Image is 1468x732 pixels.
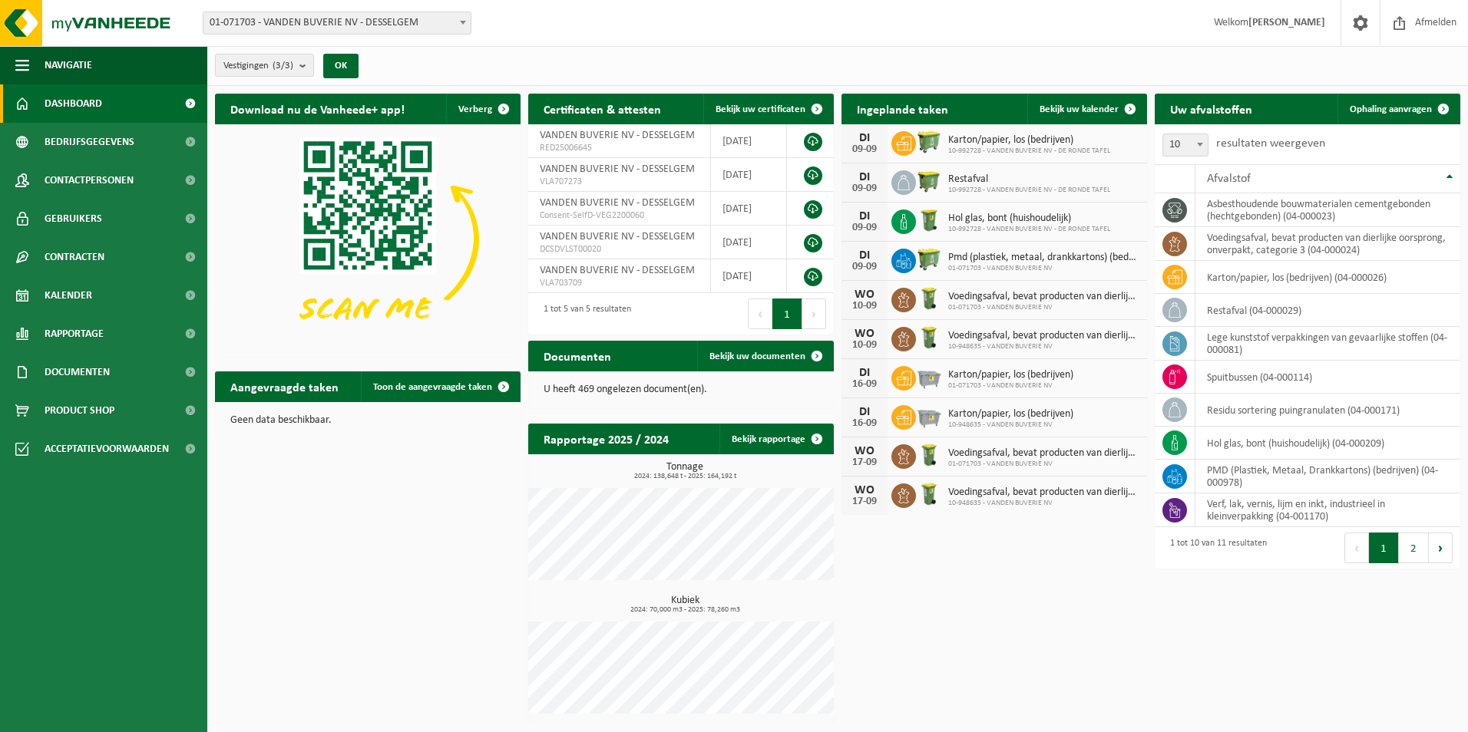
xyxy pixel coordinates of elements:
[849,367,880,379] div: DI
[849,171,880,183] div: DI
[948,381,1073,391] span: 01-071703 - VANDEN BUVERIE NV
[709,351,805,361] span: Bekijk uw documenten
[916,285,942,312] img: WB-0140-HPE-GN-50
[711,192,787,226] td: [DATE]
[45,238,104,276] span: Contracten
[849,289,880,301] div: WO
[540,142,699,154] span: RED25006645
[948,447,1139,460] span: Voedingsafval, bevat producten van dierlijke oorsprong, onverpakt, categorie 3
[1248,17,1325,28] strong: [PERSON_NAME]
[528,94,676,124] h2: Certificaten & attesten
[45,199,102,238] span: Gebruikers
[849,457,880,468] div: 17-09
[849,484,880,496] div: WO
[916,246,942,272] img: WB-0660-HPE-GN-50
[916,403,942,429] img: WB-2500-GAL-GY-01
[45,161,134,199] span: Contactpersonen
[536,606,834,614] span: 2024: 70,000 m3 - 2025: 78,260 m3
[1162,531,1267,565] div: 1 tot 10 van 11 resultaten
[948,369,1073,381] span: Karton/papier, los (bedrijven)
[45,84,102,123] span: Dashboard
[1163,134,1208,156] span: 10
[948,252,1139,264] span: Pmd (plastiek, metaal, drankkartons) (bedrijven)
[916,364,942,390] img: WB-2500-GAL-GY-01
[916,129,942,155] img: WB-0660-HPE-GN-50
[948,186,1110,195] span: 10-992728 - VANDEN BUVERIE NV - DE RONDE TAFEL
[948,460,1139,469] span: 01-071703 - VANDEN BUVERIE NV
[697,341,832,371] a: Bekijk uw documenten
[540,231,695,242] span: VANDEN BUVERIE NV - DESSELGEM
[849,328,880,340] div: WO
[711,124,787,158] td: [DATE]
[540,176,699,188] span: VLA707273
[849,301,880,312] div: 10-09
[916,442,942,468] img: WB-0140-HPE-GN-50
[1195,427,1460,460] td: hol glas, bont (huishoudelijk) (04-000209)
[215,54,314,77] button: Vestigingen(3/3)
[772,298,802,329] button: 1
[849,210,880,223] div: DI
[528,424,684,453] h2: Rapportage 2025 / 2024
[711,158,787,192] td: [DATE]
[849,262,880,272] div: 09-09
[948,408,1073,420] span: Karton/papier, los (bedrijven)
[230,415,505,426] p: Geen data beschikbaar.
[1350,104,1432,114] span: Ophaling aanvragen
[1399,533,1429,563] button: 2
[849,223,880,233] div: 09-09
[1155,94,1268,124] h2: Uw afvalstoffen
[536,297,631,331] div: 1 tot 5 van 5 resultaten
[948,264,1139,273] span: 01-071703 - VANDEN BUVERIE NV
[841,94,964,124] h2: Ingeplande taken
[948,330,1139,342] span: Voedingsafval, bevat producten van dierlijke oorsprong, onverpakt, categorie 3
[849,445,880,457] div: WO
[1195,394,1460,427] td: residu sortering puingranulaten (04-000171)
[203,12,471,34] span: 01-071703 - VANDEN BUVERIE NV - DESSELGEM
[540,163,695,175] span: VANDEN BUVERIE NV - DESSELGEM
[916,168,942,194] img: WB-1100-HPE-GN-50
[711,259,787,293] td: [DATE]
[1195,361,1460,394] td: spuitbussen (04-000114)
[45,430,169,468] span: Acceptatievoorwaarden
[719,424,832,454] a: Bekijk rapportage
[1216,137,1325,150] label: resultaten weergeven
[1162,134,1208,157] span: 10
[45,353,110,391] span: Documenten
[948,291,1139,303] span: Voedingsafval, bevat producten van dierlijke oorsprong, onverpakt, categorie 3
[1369,533,1399,563] button: 1
[849,496,880,507] div: 17-09
[1195,294,1460,327] td: restafval (04-000029)
[45,46,92,84] span: Navigatie
[849,340,880,351] div: 10-09
[703,94,832,124] a: Bekijk uw certificaten
[1195,327,1460,361] td: lege kunststof verpakkingen van gevaarlijke stoffen (04-000081)
[916,325,942,351] img: WB-0140-HPE-GN-50
[1337,94,1459,124] a: Ophaling aanvragen
[849,406,880,418] div: DI
[1195,493,1460,527] td: verf, lak, vernis, lijm en inkt, industrieel in kleinverpakking (04-001170)
[223,54,293,77] span: Vestigingen
[540,243,699,256] span: DCSDVLST00020
[45,123,134,161] span: Bedrijfsgegevens
[916,207,942,233] img: WB-0240-HPE-GN-50
[1344,533,1369,563] button: Previous
[373,382,492,392] span: Toon de aangevraagde taken
[203,12,471,35] span: 01-071703 - VANDEN BUVERIE NV - DESSELGEM
[849,144,880,155] div: 09-09
[528,341,627,371] h2: Documenten
[45,315,104,353] span: Rapportage
[1040,104,1119,114] span: Bekijk uw kalender
[45,391,114,430] span: Product Shop
[916,481,942,507] img: WB-0140-HPE-GN-50
[536,462,834,480] h3: Tonnage
[361,371,519,402] a: Toon de aangevraagde taken
[215,371,354,401] h2: Aangevraagde taken
[711,226,787,259] td: [DATE]
[536,595,834,614] h3: Kubiek
[540,209,699,222] span: Consent-SelfD-VEG2200060
[540,277,699,289] span: VLA703709
[1195,193,1460,227] td: asbesthoudende bouwmaterialen cementgebonden (hechtgebonden) (04-000023)
[540,265,695,276] span: VANDEN BUVERIE NV - DESSELGEM
[540,197,695,209] span: VANDEN BUVERIE NV - DESSELGEM
[948,486,1139,499] span: Voedingsafval, bevat producten van dierlijke oorsprong, onverpakt, categorie 3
